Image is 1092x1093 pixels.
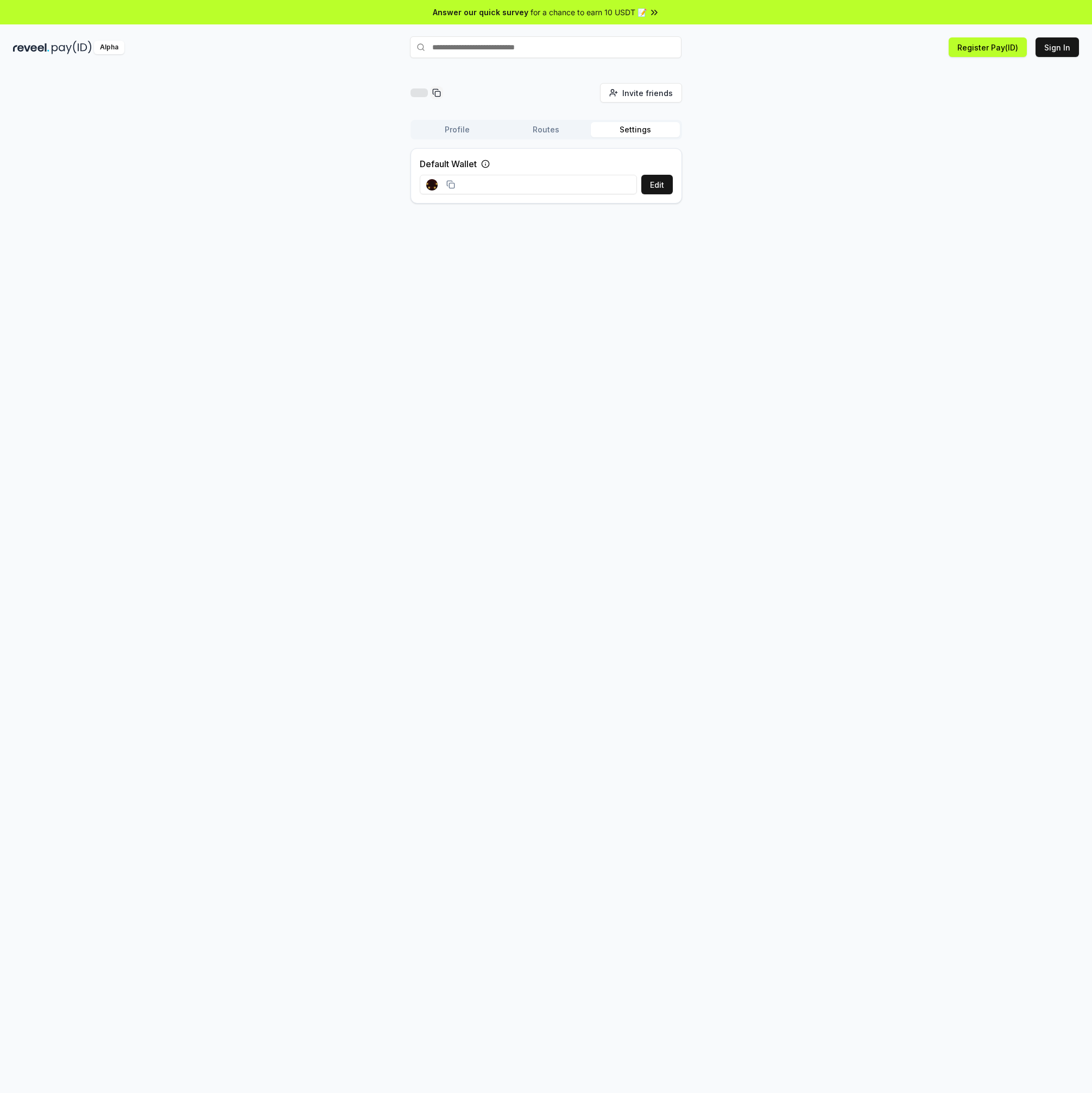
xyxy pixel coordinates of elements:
div: Alpha [94,41,124,54]
button: Register Pay(ID) [949,37,1027,57]
button: Edit [641,175,673,194]
button: Routes [502,122,591,137]
span: Invite friends [622,87,673,99]
button: Invite friends [600,83,682,103]
img: pay_id [52,41,92,54]
label: Default Wallet [420,157,477,170]
button: Settings [591,122,680,137]
button: Sign In [1036,37,1079,57]
button: Profile [413,122,502,137]
span: for a chance to earn 10 USDT 📝 [531,7,647,18]
img: reveel_dark [13,41,49,54]
span: Answer our quick survey [433,7,528,18]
